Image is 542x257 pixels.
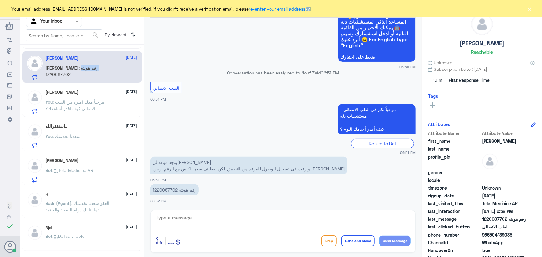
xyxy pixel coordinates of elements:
[428,130,481,137] span: Attribute Name
[168,234,174,248] button: ...
[46,56,79,61] h5: Abdulaziz
[428,247,481,254] span: HandoverOn
[428,138,481,144] span: first_name
[400,150,416,155] span: 06:51 PM
[482,138,527,144] span: Abdulaziz
[428,239,481,246] span: ChannelId
[428,121,450,127] h6: Attributes
[131,29,136,40] i: ⇅
[321,70,339,75] span: 06:51 PM
[126,191,137,197] span: [DATE]
[471,14,493,35] img: defaultAdmin.png
[482,177,527,183] span: null
[428,75,447,86] span: 10 m
[428,208,481,214] span: last_interaction
[27,158,43,174] img: defaultAdmin.png
[92,31,99,39] span: search
[27,56,43,71] img: defaultAdmin.png
[482,130,527,137] span: Attribute Value
[340,13,413,48] span: سعداء بتواجدك معنا اليوم 👋 أنا المساعد الذكي لمستشفيات دله 🤖 يمكنك الاختيار من القائمة التالية أو...
[150,199,166,203] span: 06:52 PM
[449,77,490,83] span: First Response Time
[428,200,481,207] span: last_visited_flow
[46,65,79,70] span: [PERSON_NAME]
[27,124,43,139] img: defaultAdmin.png
[27,225,43,241] img: defaultAdmin.png
[126,55,137,60] span: [DATE]
[351,139,414,148] div: Return to Bot
[46,201,110,212] span: : العفو سعدنا بخدمتك تمانينا لك دوام الصحة والعافية
[428,59,452,66] span: Unknown
[46,233,53,239] span: Bot
[150,70,416,76] p: Conversation has been assigned to Nouf Zaid
[46,133,53,139] span: You
[249,6,306,11] a: re-enter your email address
[102,29,128,42] span: By Newest
[428,146,481,152] span: last_name
[428,232,481,238] span: phone_number
[482,239,527,246] span: 2
[26,30,102,41] input: Search by Name, Local etc…
[4,241,16,253] button: Avatar
[46,124,68,129] h5: أستغفرالله..
[126,89,137,94] span: [DATE]
[46,168,53,173] span: Bot
[126,157,137,163] span: [DATE]
[428,66,536,72] span: Subscription Date : [DATE]
[46,201,72,206] span: Badr (Agent)
[338,104,416,134] p: 14/10/2025, 6:51 PM
[340,55,413,60] span: اضغط على اختيارك
[53,168,93,173] span: : Tele-Medicine AR
[46,99,53,105] span: You
[6,223,14,230] i: check
[46,90,79,95] h5: نهى الحمدان
[460,40,504,47] h5: [PERSON_NAME]
[168,235,174,246] span: ...
[482,216,527,222] span: رقم هويته 1220087702
[482,200,527,207] span: Tele-Medicine AR
[92,30,99,40] button: search
[53,133,81,139] span: : سعدنا بخدمتك
[46,225,52,230] h5: Njd
[482,192,527,199] span: 2025-10-14T15:50:57.158Z
[428,154,481,168] span: profile_pic
[150,184,199,195] p: 14/10/2025, 6:52 PM
[46,99,105,111] span: : مرحباً معك اميره من الطب الاتصالي كيف اقدر أساعدك؟
[482,247,527,254] span: true
[150,178,166,182] span: 06:51 PM
[321,235,337,246] button: Drop
[428,216,481,222] span: last_message
[46,158,79,163] h5: SARAH
[428,93,438,99] h6: Tags
[428,177,481,183] span: locale
[482,169,527,176] span: null
[428,223,481,230] span: last_clicked_button
[126,224,137,230] span: [DATE]
[482,223,527,230] span: الطب الاتصالي
[482,185,527,191] span: Unknown
[526,6,533,12] button: ×
[150,157,347,174] p: 14/10/2025, 6:51 PM
[399,64,416,70] span: 06:50 PM
[27,90,43,105] img: defaultAdmin.png
[482,208,527,214] span: 2025-10-14T15:52:53.916Z
[150,97,166,101] span: 06:51 PM
[341,235,375,246] button: Send and close
[471,49,493,55] h6: Reachable
[53,233,85,239] span: : Default reply
[428,192,481,199] span: signup_date
[126,123,137,128] span: [DATE]
[12,6,311,12] span: Your email address [EMAIL_ADDRESS][DOMAIN_NAME] is not verified, if you didn't receive a verifica...
[428,169,481,176] span: gender
[46,192,48,197] h5: H
[482,232,527,238] span: 966504189035
[153,85,180,91] span: الطب الاتصالي
[27,192,43,208] img: defaultAdmin.png
[428,185,481,191] span: timezone
[482,154,498,169] img: defaultAdmin.png
[379,236,411,246] button: Send Message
